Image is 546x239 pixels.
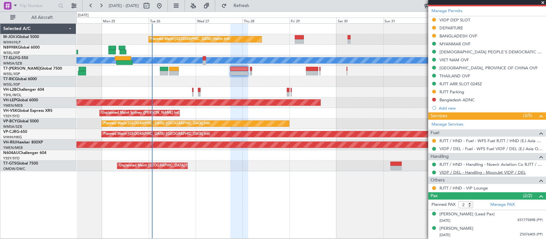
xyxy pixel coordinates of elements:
[431,8,463,14] a: Manage Permits
[431,129,439,137] span: Fuel
[3,46,18,50] span: N8998K
[439,185,488,191] a: RJTT / HND - VIP Lounge
[3,130,16,134] span: VP-CJR
[3,72,20,76] a: WSSL/XSP
[439,65,538,71] div: [GEOGRAPHIC_DATA], PROVINCE OF CHINA OVF
[3,124,22,129] a: WMSA/SZB
[109,3,139,9] span: [DATE] - [DATE]
[17,15,67,20] span: All Aircraft
[3,114,20,119] a: YSSY/SYD
[439,73,470,79] div: THAILAND OVF
[439,89,464,95] div: RJTT Parking
[439,25,463,31] div: DEPARTURE
[119,161,199,171] div: Unplanned Maint [GEOGRAPHIC_DATA] (Seletar)
[439,233,450,237] span: [DATE]
[439,170,526,175] a: VIDP / DEL - Handling - MoonJet VIDP / DEL
[3,56,17,60] span: T7-ELLY
[520,232,543,237] span: Z5076405 (PP)
[20,1,56,11] input: Trip Number
[3,156,20,161] a: YSSY/SYD
[3,67,40,71] span: T7-[PERSON_NAME]
[55,18,102,23] div: Sun 24
[439,138,543,143] a: RJTT / HND - Fuel - WFS Fuel RJTT / HND (EJ Asia Only)
[3,109,17,113] span: VH-VSK
[3,135,22,140] a: VHHH/HKG
[3,119,17,123] span: VP-BCY
[3,35,39,39] a: M-JGVJGlobal 5000
[3,130,27,134] a: VP-CJRG-650
[3,88,17,92] span: VH-L2B
[3,46,40,50] a: N8998KGlobal 6000
[439,146,543,151] a: VIDP / DEL - Fuel - WFS Fuel VIDP / DEL (EJ Asia Only)
[3,119,39,123] a: VP-BCYGlobal 5000
[431,112,447,120] span: Services
[431,153,449,160] span: Handling
[3,77,15,81] span: T7-RIC
[3,162,38,166] a: T7-GTSGlobal 7500
[3,82,20,87] a: WSSL/XSP
[439,226,473,232] div: [PERSON_NAME]
[439,33,477,39] div: BANGLADESH OVF
[431,202,455,208] label: Planned PAX
[439,162,543,167] a: RJTT / HND - Handling - Noevir Aviation Co RJTT / HND
[3,109,52,113] a: VH-VSKGlobal Express XRS
[3,145,23,150] a: YMEN/MEB
[439,218,450,223] span: [DATE]
[439,105,543,111] div: Add new
[289,18,336,23] div: Fri 29
[3,141,43,144] a: VH-RIUHawker 800XP
[523,192,532,199] span: (2/2)
[3,98,16,102] span: VH-LEP
[439,57,469,63] div: VIET NAM OVF
[3,35,17,39] span: M-JGVJ
[3,162,16,166] span: T7-GTS
[103,119,210,128] div: Planned Maint [GEOGRAPHIC_DATA] ([GEOGRAPHIC_DATA] Intl)
[3,40,21,45] a: WIHH/HLP
[3,166,25,171] a: OMDW/DWC
[431,192,438,200] span: Pax
[3,151,46,155] a: N604AUChallenger 604
[523,112,532,119] span: (3/5)
[3,67,62,71] a: T7-[PERSON_NAME]Global 7500
[3,77,37,81] a: T7-RICGlobal 6000
[228,4,255,8] span: Refresh
[78,13,89,18] div: [DATE]
[384,18,431,23] div: Sun 31
[431,177,445,184] span: Others
[150,35,230,44] div: Planned Maint [GEOGRAPHIC_DATA] (Halim Intl)
[490,202,515,208] a: Manage PAX
[3,93,21,97] a: YSHL/WOL
[3,61,22,66] a: WMSA/SZB
[439,49,543,55] div: [DEMOGRAPHIC_DATA] PEOPLE'S DEMOCRATIC REPUBLIC OVF
[3,98,38,102] a: VH-LEPGlobal 6000
[3,50,20,55] a: WSSL/XSP
[149,18,196,23] div: Tue 26
[3,56,28,60] a: T7-ELLYG-550
[3,141,16,144] span: VH-RIU
[3,151,19,155] span: N604AU
[218,1,257,11] button: Refresh
[101,108,180,118] div: Unplanned Maint Sydney ([PERSON_NAME] Intl)
[3,88,44,92] a: VH-L2BChallenger 604
[196,18,243,23] div: Wed 27
[439,41,471,47] div: MYANMAR OVF
[102,18,149,23] div: Mon 25
[518,218,543,223] span: K5177589B (PP)
[3,103,23,108] a: YMEN/MEB
[242,18,289,23] div: Thu 28
[439,17,470,23] div: VIDP DEP SLOT
[439,81,482,87] div: RJTT ARR SLOT 0245Z
[103,129,210,139] div: Planned Maint [GEOGRAPHIC_DATA] ([GEOGRAPHIC_DATA] Intl)
[7,12,69,23] button: All Aircraft
[439,97,475,103] div: Bangladesh ADNC
[439,211,495,218] div: [PERSON_NAME] (Lead Pax)
[336,18,384,23] div: Sat 30
[431,121,463,128] a: Manage Services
